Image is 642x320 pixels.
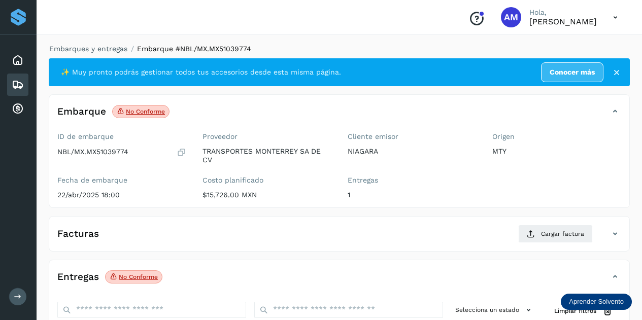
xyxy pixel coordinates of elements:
[7,74,28,96] div: Embarques
[57,271,99,283] h4: Entregas
[137,45,251,53] span: Embarque #NBL/MX.MX51039774
[7,49,28,72] div: Inicio
[541,229,584,238] span: Cargar factura
[529,17,597,26] p: Angele Monserrat Manriquez Bisuett
[57,106,106,118] h4: Embarque
[518,225,593,243] button: Cargar factura
[569,298,624,306] p: Aprender Solvento
[57,176,186,185] label: Fecha de embarque
[492,147,621,156] p: MTY
[348,132,477,141] label: Cliente emisor
[554,306,596,315] span: Limpiar filtros
[529,8,597,17] p: Hola,
[126,108,165,115] p: No conforme
[202,191,331,199] p: $15,726.00 MXN
[49,225,629,251] div: FacturasCargar factura
[49,45,127,53] a: Embarques y entregas
[202,147,331,164] p: TRANSPORTES MONTERREY SA DE CV
[348,176,477,185] label: Entregas
[451,302,538,318] button: Selecciona un estado
[541,62,603,82] a: Conocer más
[492,132,621,141] label: Origen
[202,132,331,141] label: Proveedor
[348,147,477,156] p: NIAGARA
[61,67,341,78] span: ✨ Muy pronto podrás gestionar todos tus accesorios desde esta misma página.
[57,191,186,199] p: 22/abr/2025 18:00
[49,44,630,54] nav: breadcrumb
[202,176,331,185] label: Costo planificado
[49,103,629,128] div: EmbarqueNo conforme
[561,294,632,310] div: Aprender Solvento
[57,148,128,156] p: NBL/MX.MX51039774
[7,98,28,120] div: Cuentas por cobrar
[348,191,477,199] p: 1
[49,268,629,294] div: EntregasNo conforme
[57,132,186,141] label: ID de embarque
[119,273,158,280] p: No conforme
[57,228,99,240] h4: Facturas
